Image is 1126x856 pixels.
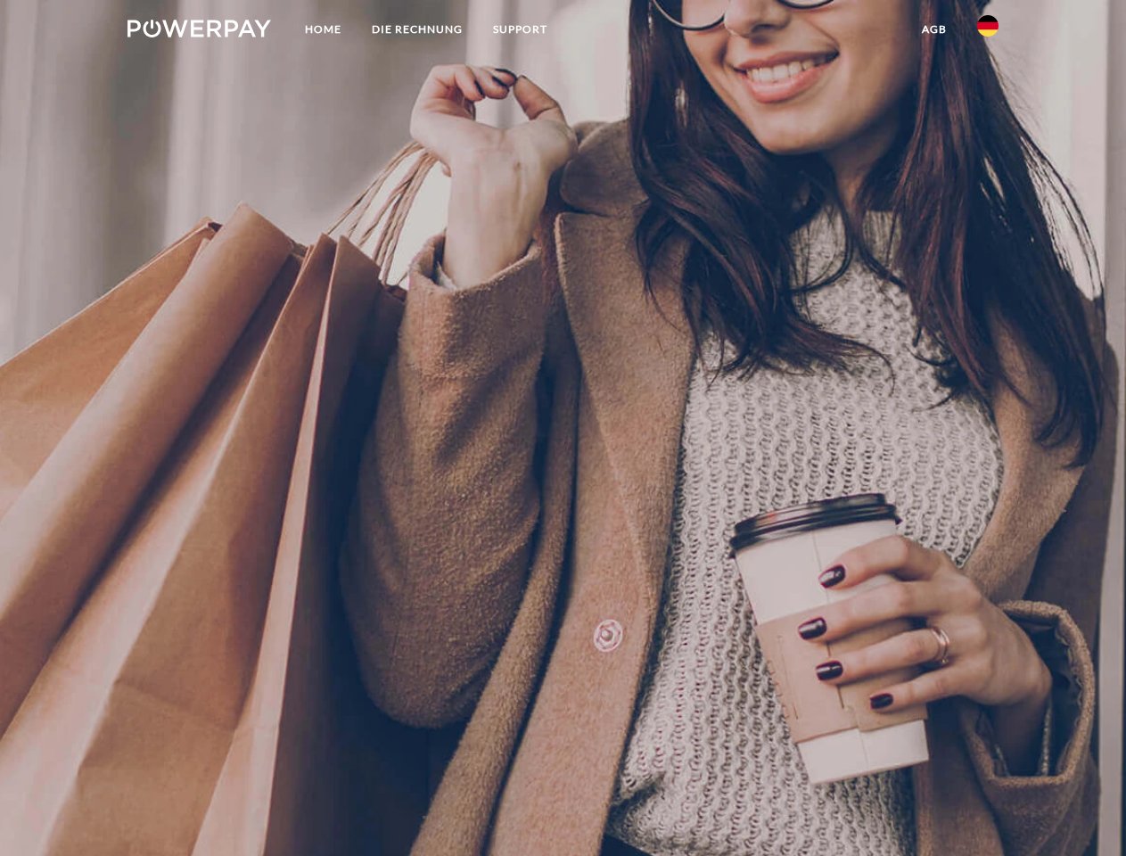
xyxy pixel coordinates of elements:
[977,15,999,37] img: de
[357,13,478,45] a: DIE RECHNUNG
[127,20,271,37] img: logo-powerpay-white.svg
[478,13,563,45] a: SUPPORT
[907,13,962,45] a: agb
[290,13,357,45] a: Home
